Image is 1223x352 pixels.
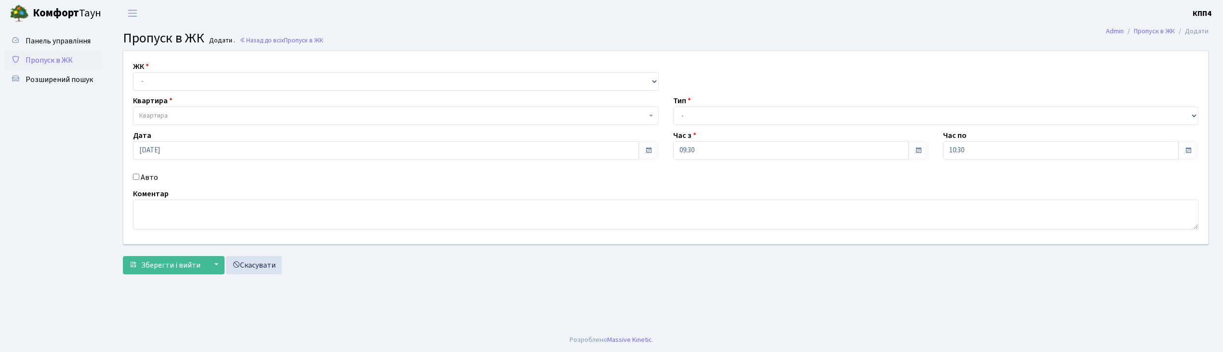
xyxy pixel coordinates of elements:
span: Квартира [139,111,168,121]
button: Переключити навігацію [120,5,145,21]
b: Комфорт [33,5,79,21]
li: Додати [1175,26,1209,37]
a: Розширений пошук [5,70,101,89]
span: Панель управління [26,36,91,46]
label: Авто [141,172,158,183]
label: Коментар [133,188,169,200]
a: Admin [1106,26,1124,36]
span: Зберегти і вийти [141,260,200,271]
span: Пропуск в ЖК [123,28,204,48]
nav: breadcrumb [1091,21,1223,41]
label: Квартира [133,95,173,107]
a: Скасувати [226,256,282,274]
span: Таун [33,5,101,22]
a: КПП4 [1193,8,1211,19]
span: Пропуск в ЖК [26,55,73,66]
label: ЖК [133,61,149,72]
a: Назад до всіхПропуск в ЖК [239,36,323,45]
span: Пропуск в ЖК [284,36,323,45]
label: Дата [133,130,151,141]
label: Тип [673,95,691,107]
label: Час по [943,130,967,141]
div: Розроблено . [570,335,653,345]
a: Пропуск в ЖК [1134,26,1175,36]
img: logo.png [10,4,29,23]
a: Панель управління [5,31,101,51]
button: Зберегти і вийти [123,256,207,274]
a: Massive Kinetic [607,335,652,345]
span: Розширений пошук [26,74,93,85]
small: Додати . [207,37,235,45]
a: Пропуск в ЖК [5,51,101,70]
label: Час з [673,130,696,141]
